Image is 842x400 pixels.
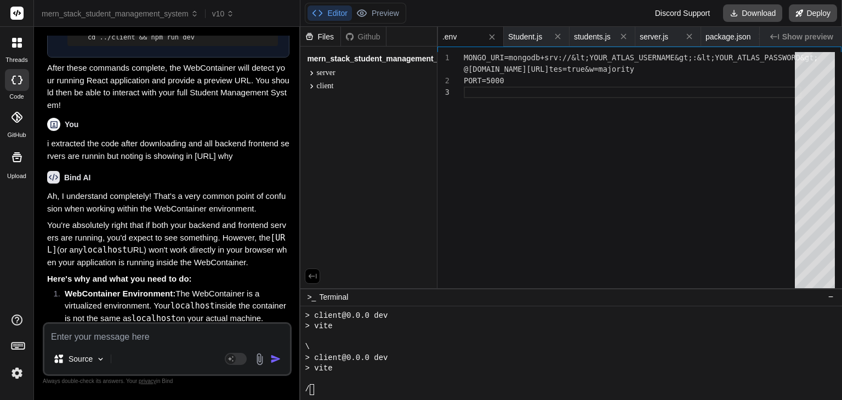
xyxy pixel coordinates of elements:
p: Ah, I understand completely! That's a very common point of confusion when working within the WebC... [47,190,289,215]
div: 1 [437,52,450,64]
span: Student.js [508,31,542,42]
span: server [316,67,335,78]
p: i extracted the code after downloading and all backend frontend servers are runnin but noting is ... [47,138,289,162]
img: settings [8,364,26,382]
span: .env [442,31,457,42]
span: \ [305,342,309,352]
code: localhost [83,245,127,255]
span: privacy [139,378,156,384]
span: Terminal [319,292,348,302]
p: Source [69,353,93,364]
p: Always double-check its answers. Your in Bind [43,376,292,386]
span: client [316,81,333,92]
p: You're absolutely right that if both your backend and frontend servers are running, you'd expect ... [47,219,289,268]
strong: Here's why and what you need to do: [47,274,192,283]
button: Deploy [789,4,837,22]
code: localhost [132,313,176,323]
span: students.js [574,31,611,42]
span: mern_stack_student_management_system [307,53,464,64]
button: Download [723,4,782,22]
button: − [826,288,835,306]
img: icon [270,353,281,364]
span: MONGO_URI=mongodb+srv://&lt;YOUR_ATLAS_USERNAME&gt [464,53,688,62]
span: PORT=5000 [464,76,504,85]
div: 3 [437,87,450,98]
div: Discord Support [648,4,716,22]
div: 2 [437,75,450,87]
h6: Bind AI [64,172,90,183]
h6: You [65,119,78,130]
span: / [305,384,309,395]
span: > vite [305,321,332,332]
li: The WebContainer is a virtualized environment. Your inside the container is not the same as on yo... [56,288,289,325]
span: tes=true&w=majority [549,65,635,73]
p: After these commands complete, the WebContainer will detect your running React application and pr... [47,62,289,111]
label: code [9,92,24,101]
img: Pick Models [96,355,105,364]
span: > client@0.0.0 dev [305,311,388,321]
span: server.js [640,31,668,42]
label: threads [5,55,27,65]
span: >_ [307,292,316,302]
span: mern_stack_student_management_system [42,8,198,19]
div: Files [300,31,340,42]
span: Show preview [782,31,833,42]
div: Github [341,31,386,42]
label: Upload [7,172,26,181]
span: − [828,292,833,301]
code: localhost [170,301,215,311]
span: ;:&lt;YOUR_ATLAS_PASSWORD&gt; [689,53,818,62]
label: GitHub [7,130,26,140]
strong: WebContainer Environment: [65,289,175,298]
button: Editor [308,5,352,21]
span: > vite [305,363,332,374]
span: @[DOMAIN_NAME][URL] [464,65,549,73]
button: Preview [352,5,403,21]
span: package.json [706,31,751,42]
span: > client@0.0.0 dev [305,353,388,363]
img: attachment [253,353,266,365]
span: v10 [212,8,235,19]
